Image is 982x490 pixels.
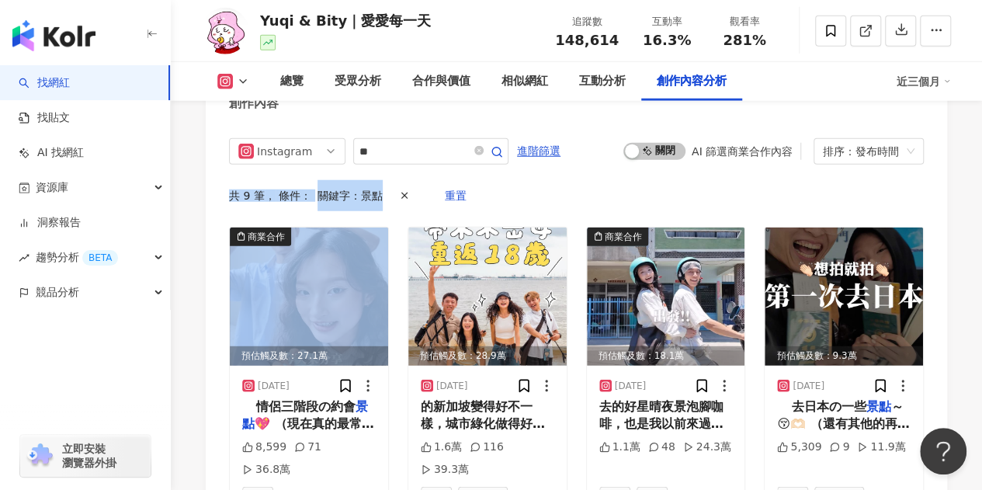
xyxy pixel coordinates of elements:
[555,32,619,48] span: 148,614
[920,428,966,474] iframe: Help Scout Beacon - Open
[823,139,900,164] div: 排序：發布時間
[683,440,731,455] div: 24.3萬
[866,399,890,414] mark: 景點
[19,110,70,126] a: 找貼文
[777,440,821,455] div: 5,309
[777,399,866,414] span: ⠀ 去日本の一些
[474,146,484,155] span: close-circle
[335,72,381,91] div: 受眾分析
[692,145,793,158] div: AI 篩選商業合作內容
[20,435,151,477] a: chrome extension立即安裝 瀏覽器外掛
[257,139,307,164] div: Instagram
[555,14,619,30] div: 追蹤數
[793,380,824,393] div: [DATE]
[19,75,70,91] a: search找網紅
[723,33,766,48] span: 281%
[421,462,469,478] div: 39.3萬
[242,440,286,455] div: 8,599
[258,380,290,393] div: [DATE]
[857,440,905,455] div: 11.9萬
[445,184,467,209] span: 重置
[408,228,567,366] div: post-image預估觸及數：28.9萬
[242,399,356,414] span: ⠀ 情侶三階段の約會
[579,72,626,91] div: 互動分析
[587,228,745,366] img: post-image
[229,95,279,112] div: 創作內容
[62,442,116,470] span: 立即安裝 瀏覽器外掛
[605,229,642,245] div: 商業合作
[715,14,774,30] div: 觀看率
[615,380,647,393] div: [DATE]
[36,275,79,310] span: 競品分析
[421,399,545,449] span: 的新加坡變得好不一樣，城市綠化做得好好、
[474,144,484,159] span: close-circle
[829,440,849,455] div: 9
[516,138,561,163] button: 進階篩選
[260,11,431,30] div: Yuqi & Bity｜愛愛每一天
[36,170,68,205] span: 資源庫
[587,228,745,366] div: post-image商業合作預估觸及數：18.1萬
[765,228,923,366] div: post-image預估觸及數：9.3萬
[202,8,248,54] img: KOL Avatar
[12,20,95,51] img: logo
[421,440,462,455] div: 1.6萬
[657,72,727,91] div: 創作內容分析
[19,145,84,161] a: AI 找網紅
[82,250,118,266] div: BETA
[242,462,290,478] div: 36.8萬
[230,228,388,366] img: post-image
[643,33,691,48] span: 16.3%
[230,228,388,366] div: post-image商業合作預估觸及數：27.1萬
[436,380,468,393] div: [DATE]
[599,399,723,431] span: 去的好星晴夜景泡腳咖啡，也是我以前來過的
[501,72,548,91] div: 相似網紅
[517,139,560,164] span: 進階篩選
[432,183,479,208] button: 重置
[25,443,55,468] img: chrome extension
[229,180,924,211] div: 共 9 筆 ， 條件：
[470,440,504,455] div: 116
[318,189,383,202] span: 關鍵字：景點
[230,346,388,366] div: 預估觸及數：27.1萬
[19,215,81,231] a: 洞察報告
[599,440,640,455] div: 1.1萬
[408,346,567,366] div: 預估觸及數：28.9萬
[587,346,745,366] div: 預估觸及數：18.1萬
[897,69,951,94] div: 近三個月
[765,228,923,366] img: post-image
[765,346,923,366] div: 預估觸及數：9.3萬
[412,72,470,91] div: 合作與價值
[648,440,675,455] div: 48
[19,252,29,263] span: rise
[248,229,285,245] div: 商業合作
[280,72,304,91] div: 總覽
[36,240,118,275] span: 趨勢分析
[408,228,567,366] img: post-image
[294,440,321,455] div: 71
[637,14,696,30] div: 互動率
